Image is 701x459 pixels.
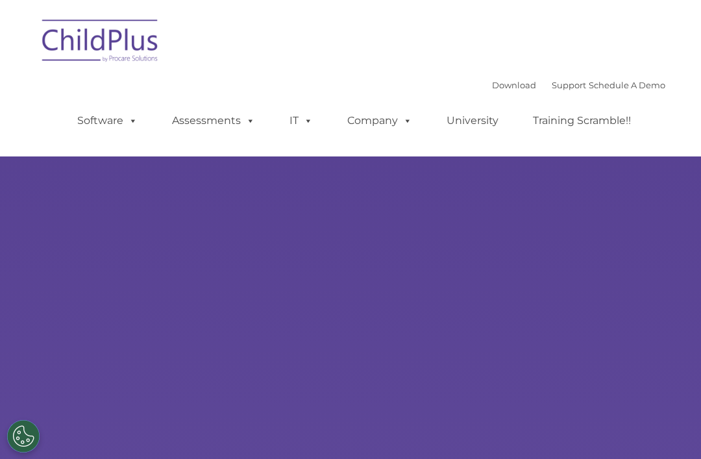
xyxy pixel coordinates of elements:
[334,108,425,134] a: Company
[492,80,665,90] font: |
[36,10,166,75] img: ChildPlus by Procare Solutions
[159,108,268,134] a: Assessments
[277,108,326,134] a: IT
[64,108,151,134] a: Software
[552,80,586,90] a: Support
[492,80,536,90] a: Download
[589,80,665,90] a: Schedule A Demo
[520,108,644,134] a: Training Scramble!!
[434,108,511,134] a: University
[7,420,40,453] button: Cookies Settings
